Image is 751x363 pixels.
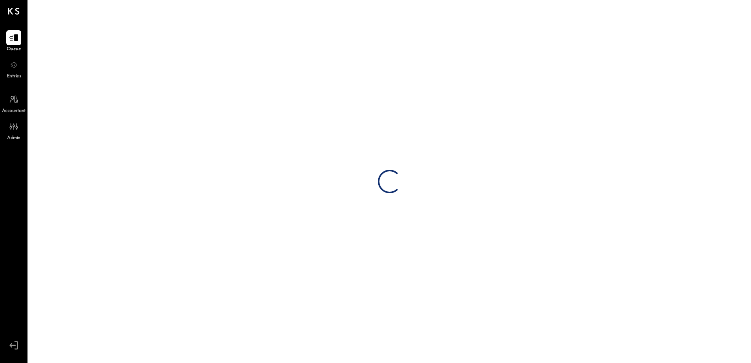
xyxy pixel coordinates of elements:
a: Entries [0,57,27,80]
a: Queue [0,30,27,53]
span: Queue [7,46,21,53]
a: Accountant [0,92,27,115]
span: Admin [7,135,20,142]
span: Entries [7,73,21,80]
a: Admin [0,119,27,142]
span: Accountant [2,108,26,115]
